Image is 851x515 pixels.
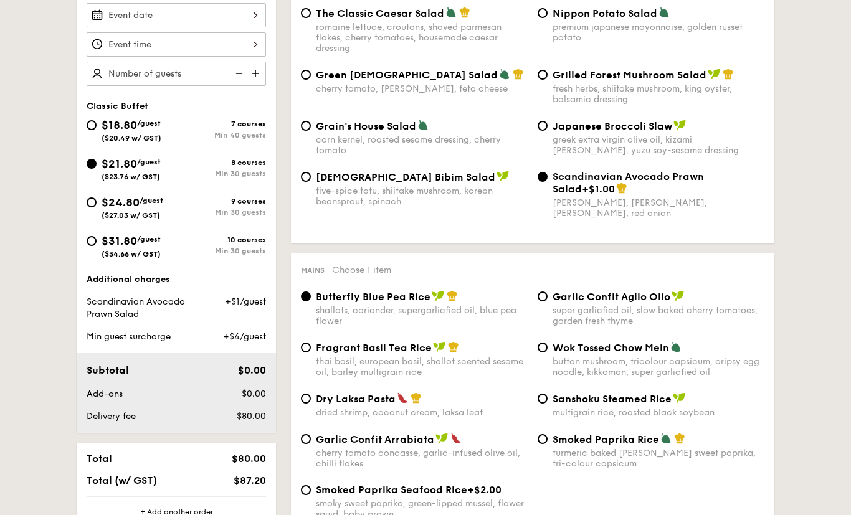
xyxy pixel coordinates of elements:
span: /guest [140,197,163,206]
span: Scandinavian Avocado Prawn Salad [87,297,185,320]
span: Grain's House Salad [316,121,416,133]
input: Scandinavian Avocado Prawn Salad+$1.00[PERSON_NAME], [PERSON_NAME], [PERSON_NAME], red onion [538,172,548,182]
div: dried shrimp, coconut cream, laksa leaf [316,408,528,418]
span: /guest [137,120,161,128]
span: Garlic Confit Arrabiata [316,434,434,446]
img: icon-chef-hat.a58ddaea.svg [459,7,470,19]
span: $18.80 [102,119,137,133]
span: Nippon Potato Salad [553,8,657,20]
span: ($23.76 w/ GST) [102,173,160,182]
span: Garlic Confit Aglio Olio [553,291,670,303]
span: Subtotal [87,365,129,377]
img: icon-vegan.f8ff3823.svg [433,342,445,353]
span: Japanese Broccoli Slaw [553,121,672,133]
span: Smoked Paprika Rice [553,434,659,446]
span: The Classic Caesar Salad [316,8,444,20]
img: icon-vegetarian.fe4039eb.svg [658,7,670,19]
img: icon-vegetarian.fe4039eb.svg [417,120,429,131]
span: Smoked Paprika Seafood Rice [316,484,467,496]
div: greek extra virgin olive oil, kizami [PERSON_NAME], yuzu soy-sesame dressing [553,135,764,156]
input: Butterfly Blue Pea Riceshallots, coriander, supergarlicfied oil, blue pea flower [301,292,311,302]
input: $24.80/guest($27.03 w/ GST)9 coursesMin 30 guests [87,198,97,208]
img: icon-vegetarian.fe4039eb.svg [499,69,510,80]
span: /guest [137,235,161,244]
img: icon-vegan.f8ff3823.svg [673,120,686,131]
img: icon-vegan.f8ff3823.svg [673,393,685,404]
img: icon-vegan.f8ff3823.svg [497,171,509,182]
img: icon-chef-hat.a58ddaea.svg [723,69,734,80]
input: Grain's House Saladcorn kernel, roasted sesame dressing, cherry tomato [301,121,311,131]
img: icon-chef-hat.a58ddaea.svg [616,183,627,194]
span: Fragrant Basil Tea Rice [316,343,432,354]
img: icon-chef-hat.a58ddaea.svg [411,393,422,404]
div: Min 40 guests [176,131,266,140]
img: icon-vegetarian.fe4039eb.svg [670,342,682,353]
input: Fragrant Basil Tea Ricethai basil, european basil, shallot scented sesame oil, barley multigrain ... [301,343,311,353]
div: 10 courses [176,236,266,245]
input: Wok Tossed Chow Meinbutton mushroom, tricolour capsicum, cripsy egg noodle, kikkoman, super garli... [538,343,548,353]
input: Grilled Forest Mushroom Saladfresh herbs, shiitake mushroom, king oyster, balsamic dressing [538,70,548,80]
span: Sanshoku Steamed Rice [553,394,672,405]
span: Min guest surcharge [87,332,171,343]
span: $0.00 [242,389,266,400]
span: [DEMOGRAPHIC_DATA] Bibim Salad [316,172,495,184]
input: Nippon Potato Saladpremium japanese mayonnaise, golden russet potato [538,9,548,19]
span: Grilled Forest Mushroom Salad [553,70,706,82]
span: +$2.00 [467,484,502,496]
img: icon-chef-hat.a58ddaea.svg [447,291,458,302]
span: $24.80 [102,196,140,210]
div: shallots, coriander, supergarlicfied oil, blue pea flower [316,306,528,327]
img: icon-vegetarian.fe4039eb.svg [660,433,672,445]
img: icon-chef-hat.a58ddaea.svg [513,69,524,80]
span: $21.80 [102,158,137,171]
img: icon-vegan.f8ff3823.svg [432,291,444,302]
div: Additional charges [87,274,266,286]
div: 9 courses [176,197,266,206]
input: Garlic Confit Arrabiatacherry tomato concasse, garlic-infused olive oil, chilli flakes [301,435,311,445]
span: Green [DEMOGRAPHIC_DATA] Salad [316,70,498,82]
input: $31.80/guest($34.66 w/ GST)10 coursesMin 30 guests [87,237,97,247]
img: icon-chef-hat.a58ddaea.svg [674,433,685,445]
input: Number of guests [87,62,266,87]
div: cherry tomato concasse, garlic-infused olive oil, chilli flakes [316,448,528,470]
span: +$4/guest [223,332,266,343]
span: Total [87,453,112,465]
span: +$1.00 [582,184,615,196]
span: $80.00 [237,412,266,422]
input: Green [DEMOGRAPHIC_DATA] Saladcherry tomato, [PERSON_NAME], feta cheese [301,70,311,80]
input: $18.80/guest($20.49 w/ GST)7 coursesMin 40 guests [87,121,97,131]
input: Event date [87,4,266,28]
span: ($34.66 w/ GST) [102,250,161,259]
input: The Classic Caesar Saladromaine lettuce, croutons, shaved parmesan flakes, cherry tomatoes, house... [301,9,311,19]
span: Classic Buffet [87,102,148,112]
img: icon-vegetarian.fe4039eb.svg [445,7,457,19]
span: $80.00 [232,453,266,465]
span: $31.80 [102,235,137,248]
span: Butterfly Blue Pea Rice [316,291,430,303]
input: [DEMOGRAPHIC_DATA] Bibim Saladfive-spice tofu, shiitake mushroom, korean beansprout, spinach [301,172,311,182]
input: Event time [87,33,266,57]
div: 8 courses [176,159,266,168]
input: Dry Laksa Pastadried shrimp, coconut cream, laksa leaf [301,394,311,404]
input: Japanese Broccoli Slawgreek extra virgin olive oil, kizami [PERSON_NAME], yuzu soy-sesame dressing [538,121,548,131]
input: Smoked Paprika Riceturmeric baked [PERSON_NAME] sweet paprika, tri-colour capsicum [538,435,548,445]
div: button mushroom, tricolour capsicum, cripsy egg noodle, kikkoman, super garlicfied oil [553,357,764,378]
span: Add-ons [87,389,123,400]
div: cherry tomato, [PERSON_NAME], feta cheese [316,84,528,95]
span: +$1/guest [225,297,266,308]
img: icon-chef-hat.a58ddaea.svg [448,342,459,353]
img: icon-vegan.f8ff3823.svg [708,69,720,80]
img: icon-add.58712e84.svg [247,62,266,86]
span: Mains [301,267,325,275]
img: icon-vegan.f8ff3823.svg [435,433,448,445]
div: 7 courses [176,120,266,129]
div: Min 30 guests [176,209,266,217]
span: Delivery fee [87,412,136,422]
img: icon-spicy.37a8142b.svg [450,433,462,445]
div: Min 30 guests [176,247,266,256]
div: romaine lettuce, croutons, shaved parmesan flakes, cherry tomatoes, housemade caesar dressing [316,22,528,54]
span: Scandinavian Avocado Prawn Salad [553,171,704,196]
div: multigrain rice, roasted black soybean [553,408,764,418]
div: super garlicfied oil, slow baked cherry tomatoes, garden fresh thyme [553,306,764,327]
img: icon-reduce.1d2dbef1.svg [229,62,247,86]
